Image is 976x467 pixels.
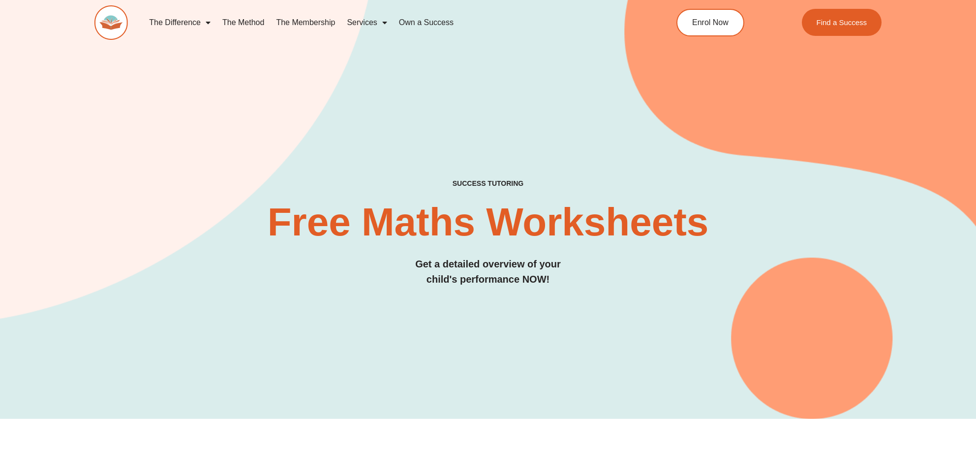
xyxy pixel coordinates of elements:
nav: Menu [143,11,631,34]
h2: Free Maths Worksheets​ [94,203,882,242]
a: The Method [216,11,270,34]
a: The Difference [143,11,216,34]
a: Find a Success [801,9,882,36]
a: Enrol Now [676,9,744,36]
span: Enrol Now [692,19,729,27]
a: Own a Success [393,11,459,34]
span: Find a Success [816,19,867,26]
a: Services [341,11,393,34]
h3: Get a detailed overview of your child's performance NOW! [94,257,882,287]
a: The Membership [270,11,341,34]
h4: SUCCESS TUTORING​ [94,179,882,188]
